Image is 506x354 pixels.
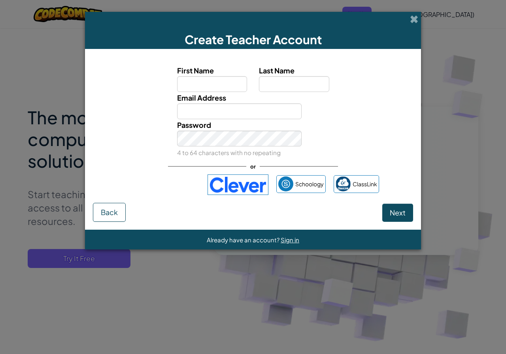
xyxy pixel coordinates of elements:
[278,176,293,191] img: schoology.png
[177,149,281,156] small: 4 to 64 characters with no repeating
[246,161,260,172] span: or
[123,176,204,193] iframe: Sign in with Google Button
[281,236,299,243] a: Sign in
[207,236,281,243] span: Already have an account?
[259,66,295,75] span: Last Name
[353,178,377,190] span: ClassLink
[382,204,413,222] button: Next
[336,176,351,191] img: classlink-logo-small.png
[208,174,268,195] img: clever-logo-blue.png
[185,32,322,47] span: Create Teacher Account
[295,178,324,190] span: Schoology
[177,93,226,102] span: Email Address
[390,208,406,217] span: Next
[177,120,211,129] span: Password
[101,208,118,217] span: Back
[177,66,214,75] span: First Name
[93,203,126,222] button: Back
